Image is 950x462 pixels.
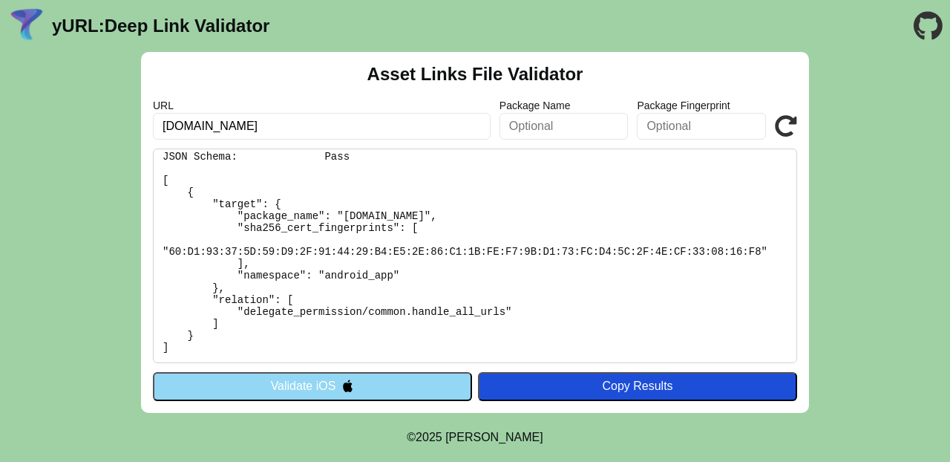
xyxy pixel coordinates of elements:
[499,113,629,140] input: Optional
[416,431,442,443] span: 2025
[52,16,269,36] a: yURL:Deep Link Validator
[485,380,790,393] div: Copy Results
[445,431,543,443] a: Michael Ibragimchayev's Personal Site
[153,372,472,400] button: Validate iOS
[637,113,766,140] input: Optional
[478,372,797,400] button: Copy Results
[499,100,629,111] label: Package Name
[407,413,543,462] footer: ©
[637,100,766,111] label: Package Fingerprint
[7,7,46,45] img: yURL Logo
[341,380,354,392] img: appleIcon.svg
[367,64,583,85] h2: Asset Links File Validator
[153,113,491,140] input: Required
[153,149,797,363] pre: Found file at: [URL][DOMAIN_NAME] No Redirect: Pass Content-type: [application/json; charset=utf-...
[153,100,491,111] label: URL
